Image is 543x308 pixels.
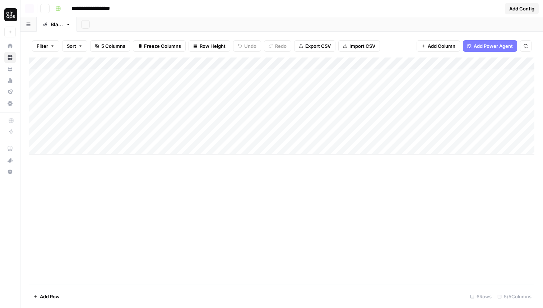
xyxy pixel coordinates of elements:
[29,291,64,302] button: Add Row
[244,42,256,50] span: Undo
[338,40,380,52] button: Import CSV
[101,42,125,50] span: 5 Columns
[189,40,230,52] button: Row Height
[133,40,186,52] button: Freeze Columns
[4,52,16,63] a: Browse
[4,63,16,75] a: Your Data
[495,291,534,302] div: 5/5 Columns
[4,98,16,109] a: Settings
[4,143,16,155] a: AirOps Academy
[200,42,226,50] span: Row Height
[5,155,15,166] div: What's new?
[4,86,16,98] a: Flightpath
[305,42,331,50] span: Export CSV
[467,291,495,302] div: 6 Rows
[144,42,181,50] span: Freeze Columns
[275,42,287,50] span: Redo
[4,155,16,166] button: What's new?
[4,40,16,52] a: Home
[428,42,455,50] span: Add Column
[264,40,291,52] button: Redo
[4,75,16,86] a: Usage
[67,42,76,50] span: Sort
[4,6,16,24] button: Workspace: AirOps Administrative
[417,40,460,52] button: Add Column
[40,293,60,300] span: Add Row
[294,40,335,52] button: Export CSV
[90,40,130,52] button: 5 Columns
[51,21,63,28] div: Blank
[37,42,48,50] span: Filter
[349,42,375,50] span: Import CSV
[4,8,17,21] img: AirOps Administrative Logo
[37,17,77,32] a: Blank
[509,5,534,12] span: Add Config
[463,40,517,52] button: Add Power Agent
[4,166,16,178] button: Help + Support
[474,42,513,50] span: Add Power Agent
[505,3,539,14] button: Add Config
[62,40,87,52] button: Sort
[32,40,59,52] button: Filter
[233,40,261,52] button: Undo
